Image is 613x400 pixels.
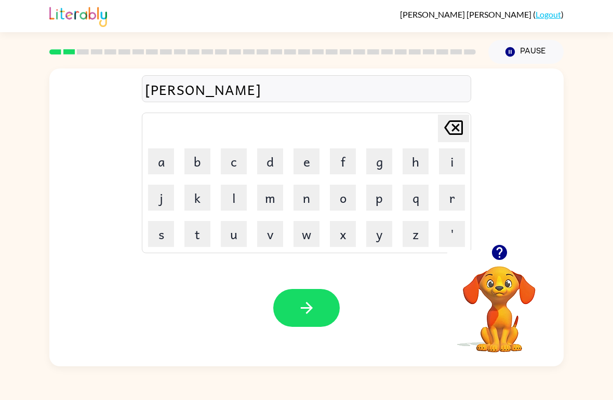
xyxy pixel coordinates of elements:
button: e [294,148,319,174]
div: ( ) [400,9,564,19]
button: i [439,148,465,174]
a: Logout [536,9,561,19]
button: w [294,221,319,247]
button: z [403,221,429,247]
button: d [257,148,283,174]
button: a [148,148,174,174]
button: f [330,148,356,174]
button: y [366,221,392,247]
button: k [184,185,210,211]
button: o [330,185,356,211]
button: s [148,221,174,247]
button: r [439,185,465,211]
button: p [366,185,392,211]
button: l [221,185,247,211]
button: Pause [488,40,564,64]
video: Your browser must support playing .mp4 files to use Literably. Please try using another browser. [447,250,551,354]
button: h [403,148,429,174]
button: b [184,148,210,174]
div: [PERSON_NAME] [145,78,468,100]
button: m [257,185,283,211]
button: u [221,221,247,247]
button: n [294,185,319,211]
button: c [221,148,247,174]
button: t [184,221,210,247]
button: q [403,185,429,211]
button: v [257,221,283,247]
button: ' [439,221,465,247]
span: [PERSON_NAME] [PERSON_NAME] [400,9,533,19]
button: x [330,221,356,247]
img: Literably [49,4,107,27]
button: j [148,185,174,211]
button: g [366,148,392,174]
